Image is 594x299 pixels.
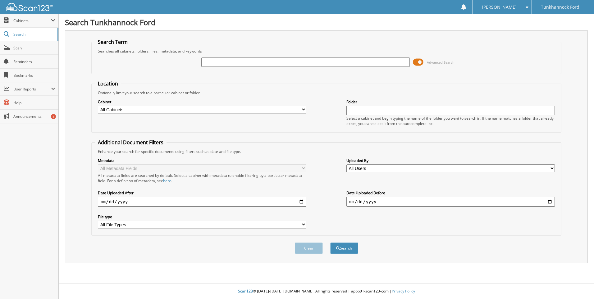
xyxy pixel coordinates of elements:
label: Metadata [98,158,306,163]
a: Privacy Policy [392,288,415,294]
span: Advanced Search [427,60,455,65]
span: Tunkhannock Ford [541,5,579,9]
div: All metadata fields are searched by default. Select a cabinet with metadata to enable filtering b... [98,173,306,183]
div: Optionally limit your search to a particular cabinet or folder [95,90,558,95]
span: Scan [13,45,55,51]
span: Search [13,32,54,37]
input: start [98,197,306,207]
span: Announcements [13,114,55,119]
span: Scan123 [238,288,253,294]
div: Enhance your search for specific documents using filters such as date and file type. [95,149,558,154]
button: Search [330,242,358,254]
label: Uploaded By [346,158,555,163]
div: 1 [51,114,56,119]
div: Searches all cabinets, folders, files, metadata, and keywords [95,48,558,54]
legend: Search Term [95,39,131,45]
div: © [DATE]-[DATE] [DOMAIN_NAME]. All rights reserved | appb01-scan123-com | [59,284,594,299]
h1: Search Tunkhannock Ford [65,17,588,27]
span: Cabinets [13,18,51,23]
label: Date Uploaded Before [346,190,555,195]
span: [PERSON_NAME] [482,5,517,9]
a: here [163,178,171,183]
legend: Additional Document Filters [95,139,167,146]
label: Folder [346,99,555,104]
button: Clear [295,242,323,254]
span: Bookmarks [13,73,55,78]
input: end [346,197,555,207]
label: Date Uploaded After [98,190,306,195]
span: Reminders [13,59,55,64]
img: scan123-logo-white.svg [6,3,53,11]
legend: Location [95,80,121,87]
span: User Reports [13,86,51,92]
label: File type [98,214,306,219]
div: Select a cabinet and begin typing the name of the folder you want to search in. If the name match... [346,116,555,126]
label: Cabinet [98,99,306,104]
span: Help [13,100,55,105]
